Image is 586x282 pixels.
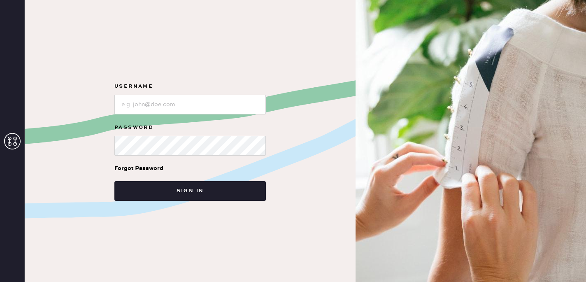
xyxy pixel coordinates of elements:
[114,95,266,114] input: e.g. john@doe.com
[114,156,163,181] a: Forgot Password
[114,82,266,91] label: Username
[114,164,163,173] div: Forgot Password
[114,123,266,133] label: Password
[114,181,266,201] button: Sign in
